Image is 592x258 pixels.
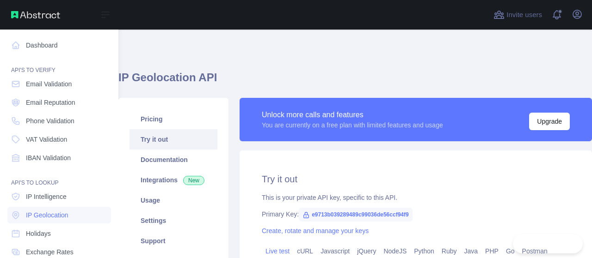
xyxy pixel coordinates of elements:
a: IBAN Validation [7,150,111,166]
a: Usage [129,190,217,210]
a: Email Validation [7,76,111,92]
a: IP Geolocation [7,207,111,223]
span: e9713b039289489c99036de56ccf94f9 [299,208,413,222]
span: Email Reputation [26,98,75,107]
a: Settings [129,210,217,231]
h2: Try it out [262,173,570,186]
a: Try it out [129,129,217,150]
span: VAT Validation [26,135,67,144]
a: Phone Validation [7,113,111,129]
div: API'S TO VERIFY [7,55,111,74]
span: New [183,176,204,185]
span: IBAN Validation [26,153,71,162]
a: Pricing [129,109,217,129]
span: IP Geolocation [26,210,68,220]
button: Invite users [492,7,544,22]
a: Integrations New [129,170,217,190]
a: Documentation [129,150,217,170]
img: Abstract API [11,11,60,18]
a: Dashboard [7,37,111,54]
a: Holidays [7,225,111,242]
div: Unlock more calls and features [262,109,443,120]
a: VAT Validation [7,131,111,148]
div: API'S TO LOOKUP [7,168,111,186]
iframe: Toggle Customer Support [513,234,583,253]
span: Holidays [26,229,51,238]
a: Email Reputation [7,94,111,111]
a: IP Intelligence [7,188,111,205]
div: Primary Key: [262,210,570,219]
div: This is your private API key, specific to this API. [262,193,570,202]
span: Phone Validation [26,116,74,126]
a: Create, rotate and manage your keys [262,227,369,234]
span: Invite users [506,10,542,20]
span: Exchange Rates [26,247,74,257]
h1: IP Geolocation API [118,70,592,92]
button: Upgrade [529,113,570,130]
a: Support [129,231,217,251]
span: Email Validation [26,79,72,89]
span: IP Intelligence [26,192,67,201]
div: You are currently on a free plan with limited features and usage [262,120,443,130]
